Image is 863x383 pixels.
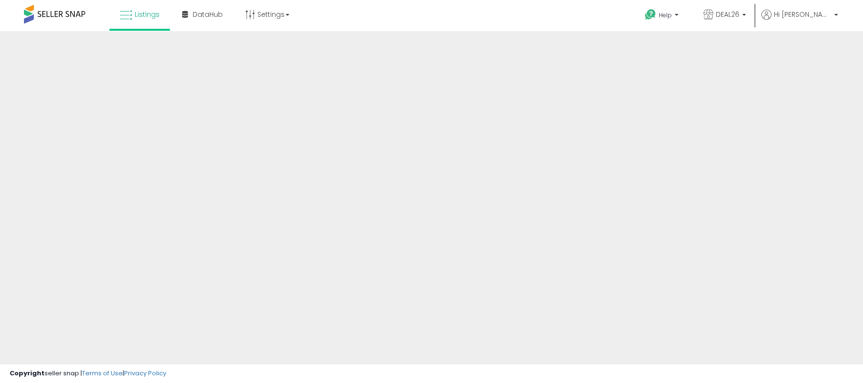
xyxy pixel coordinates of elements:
strong: Copyright [10,369,45,378]
a: Help [637,1,688,31]
span: Help [659,11,672,19]
span: Listings [135,10,160,19]
a: Terms of Use [82,369,123,378]
i: Get Help [644,9,656,21]
span: DataHub [193,10,223,19]
span: Hi [PERSON_NAME] [774,10,831,19]
span: DEAL26 [716,10,739,19]
a: Hi [PERSON_NAME] [761,10,838,31]
div: seller snap | | [10,369,166,378]
a: Privacy Policy [124,369,166,378]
